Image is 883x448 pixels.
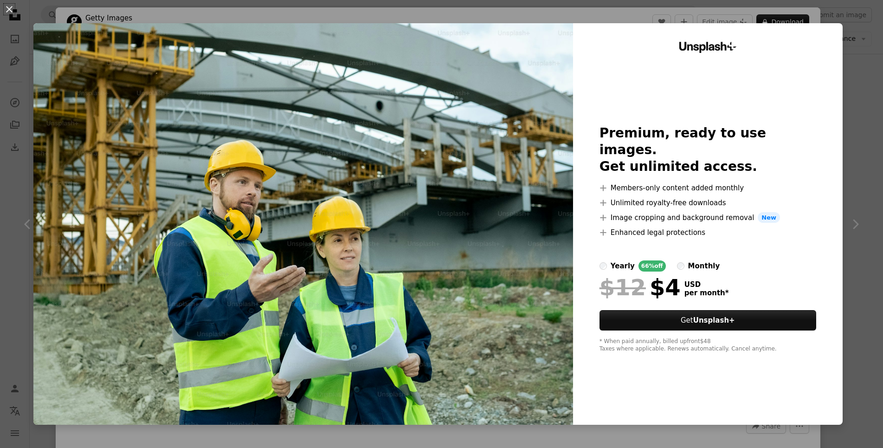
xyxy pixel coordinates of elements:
div: 66% off [638,260,666,272]
button: GetUnsplash+ [599,310,816,331]
div: $4 [599,275,681,299]
input: monthly [677,262,684,270]
h2: Premium, ready to use images. Get unlimited access. [599,125,816,175]
li: Enhanced legal protections [599,227,816,238]
div: monthly [688,260,720,272]
span: $12 [599,275,646,299]
div: * When paid annually, billed upfront $48 Taxes where applicable. Renews automatically. Cancel any... [599,338,816,353]
span: USD [684,280,729,289]
strong: Unsplash+ [693,316,735,325]
input: yearly66%off [599,262,607,270]
span: New [758,212,780,223]
div: yearly [611,260,635,272]
li: Image cropping and background removal [599,212,816,223]
li: Members-only content added monthly [599,182,816,194]
li: Unlimited royalty-free downloads [599,197,816,208]
span: per month * [684,289,729,297]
